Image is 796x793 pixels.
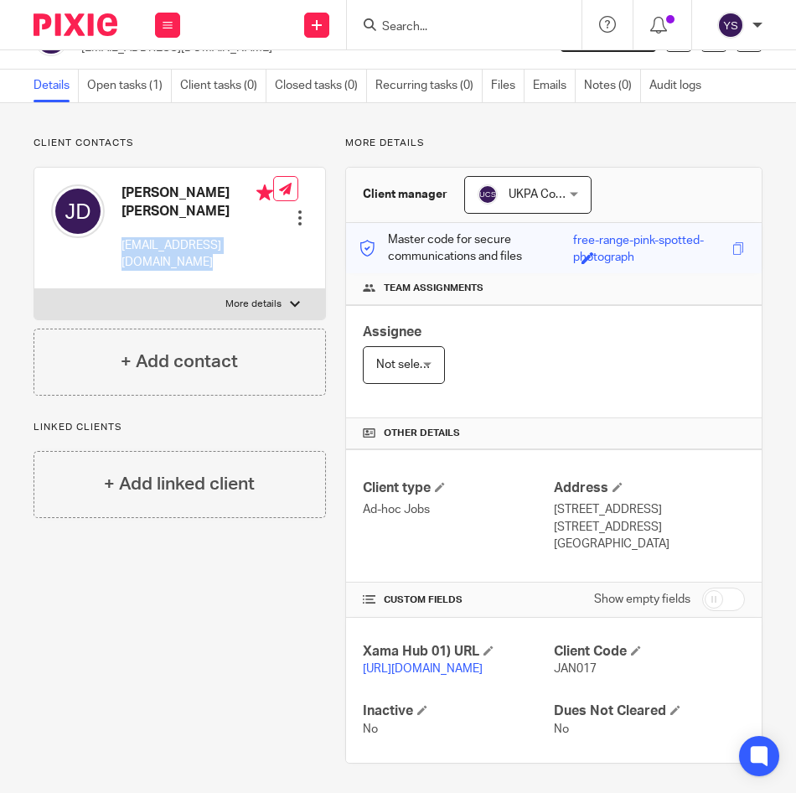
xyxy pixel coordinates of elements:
[275,70,367,102] a: Closed tasks (0)
[363,663,483,675] a: [URL][DOMAIN_NAME]
[384,427,460,440] span: Other details
[363,186,447,203] h3: Client manager
[180,70,266,102] a: Client tasks (0)
[717,12,744,39] img: svg%3E
[359,231,572,266] p: Master code for secure communications and files
[478,184,498,205] img: svg%3E
[649,70,710,102] a: Audit logs
[573,232,728,251] div: free-range-pink-spotted-photograph
[594,591,690,608] label: Show empty fields
[363,479,554,497] h4: Client type
[256,184,273,201] i: Primary
[345,137,762,150] p: More details
[34,13,117,36] img: Pixie
[121,184,273,220] h4: [PERSON_NAME] [PERSON_NAME]
[34,70,79,102] a: Details
[554,501,745,518] p: [STREET_ADDRESS]
[554,536,745,552] p: [GEOGRAPHIC_DATA]
[51,184,105,238] img: svg%3E
[363,593,554,607] h4: CUSTOM FIELDS
[375,70,483,102] a: Recurring tasks (0)
[584,70,641,102] a: Notes (0)
[363,501,554,518] p: Ad-hoc Jobs
[533,70,576,102] a: Emails
[554,479,745,497] h4: Address
[376,359,444,371] span: Not selected
[509,189,650,200] span: UKPA Company Secretarial
[121,237,273,272] p: [EMAIL_ADDRESS][DOMAIN_NAME]
[121,349,238,375] h4: + Add contact
[363,325,421,339] span: Assignee
[104,471,255,497] h4: + Add linked client
[554,663,597,675] span: JAN017
[34,421,326,434] p: Linked clients
[384,282,483,295] span: Team assignments
[380,20,531,35] input: Search
[363,723,378,735] span: No
[225,298,282,311] p: More details
[491,70,525,102] a: Files
[34,137,326,150] p: Client contacts
[554,702,745,720] h4: Dues Not Cleared
[87,70,172,102] a: Open tasks (1)
[554,643,745,661] h4: Client Code
[554,723,569,735] span: No
[554,519,745,536] p: [STREET_ADDRESS]
[363,643,554,661] h4: Xama Hub 01) URL
[363,702,554,720] h4: Inactive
